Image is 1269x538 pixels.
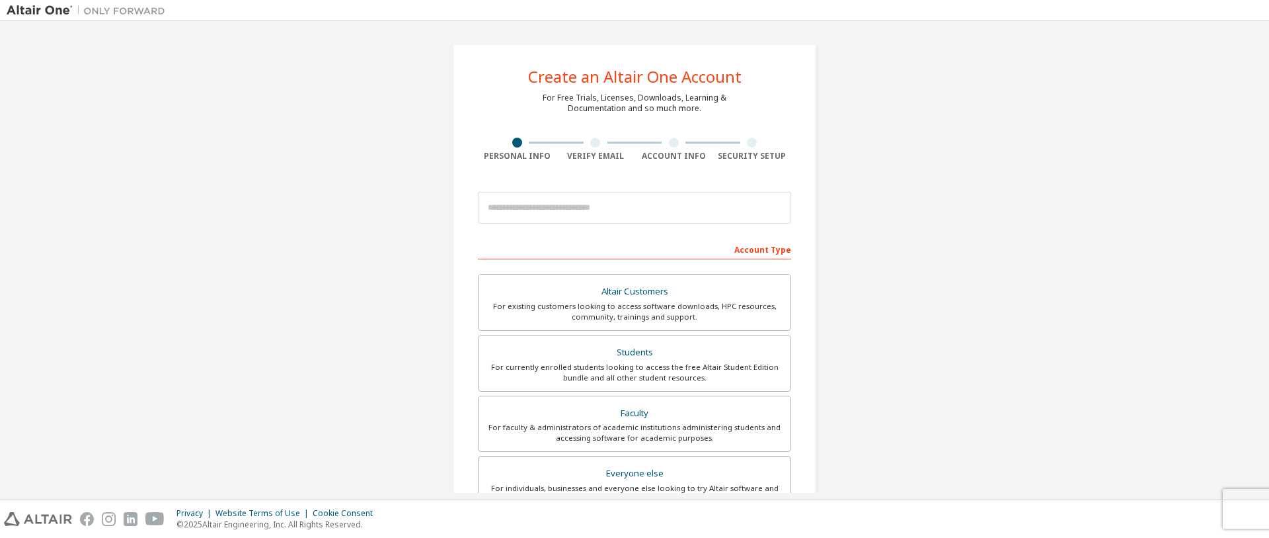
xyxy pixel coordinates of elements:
div: Personal Info [478,151,557,161]
div: Security Setup [713,151,792,161]
div: For Free Trials, Licenses, Downloads, Learning & Documentation and so much more. [543,93,726,114]
div: Verify Email [557,151,635,161]
img: instagram.svg [102,512,116,526]
img: altair_logo.svg [4,512,72,526]
div: For existing customers looking to access software downloads, HPC resources, community, trainings ... [486,301,783,322]
div: Altair Customers [486,283,783,301]
div: Cookie Consent [313,508,381,519]
div: Create an Altair One Account [528,69,742,85]
div: Account Info [634,151,713,161]
div: Privacy [176,508,215,519]
div: Students [486,343,783,362]
div: For currently enrolled students looking to access the free Altair Student Edition bundle and all ... [486,362,783,383]
div: Everyone else [486,465,783,483]
div: Faculty [486,404,783,423]
img: youtube.svg [145,512,165,526]
p: © 2025 Altair Engineering, Inc. All Rights Reserved. [176,519,381,530]
img: linkedin.svg [124,512,137,526]
div: For individuals, businesses and everyone else looking to try Altair software and explore our prod... [486,483,783,504]
img: facebook.svg [80,512,94,526]
div: Website Terms of Use [215,508,313,519]
div: Account Type [478,238,791,259]
div: For faculty & administrators of academic institutions administering students and accessing softwa... [486,422,783,443]
img: Altair One [7,4,172,17]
